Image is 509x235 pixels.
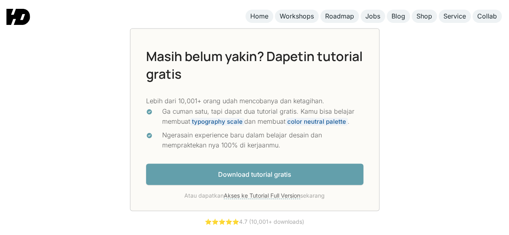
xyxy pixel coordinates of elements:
[392,12,405,20] div: Blog
[162,130,363,151] div: Ngerasain experience baru dalam belajar desain dan mempraktekan nya 100% di kerjaanmu.
[439,10,471,23] a: Service
[443,12,466,20] div: Service
[205,217,304,226] div: 4.7 (10,001+ downloads)
[162,106,363,127] div: Ga cuman satu, tapi dapat dua tutorial gratis. Kamu bisa belajar membuat dan membuat .
[146,191,363,200] div: Atau dapatkan sekarang
[320,10,359,23] a: Roadmap
[280,12,314,20] div: Workshops
[146,96,363,106] p: Lebih dari 10,001+ orang udah mencobanya dan ketagihan.
[325,12,354,20] div: Roadmap
[416,12,432,20] div: Shop
[250,12,268,20] div: Home
[387,10,410,23] a: Blog
[190,118,244,125] span: typography scale
[224,192,300,199] a: Akses ke Tutorial Full Version
[472,10,502,23] a: Collab
[146,47,363,84] h2: Masih belum yakin? Dapetin tutorial gratis
[275,10,319,23] a: Workshops
[205,218,239,225] a: ⭐️⭐️⭐️⭐️⭐️
[286,118,348,125] span: color neutral palette
[245,10,273,23] a: Home
[412,10,437,23] a: Shop
[365,12,380,20] div: Jobs
[146,163,363,185] a: Download tutorial gratis
[477,12,497,20] div: Collab
[361,10,385,23] a: Jobs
